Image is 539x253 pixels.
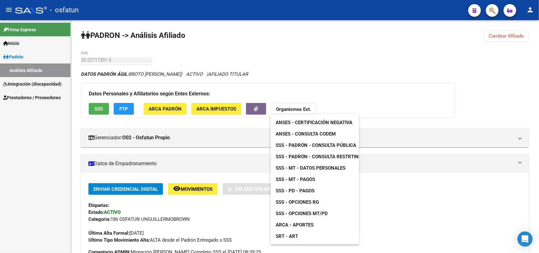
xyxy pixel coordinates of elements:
[276,165,345,171] span: SSS - MT - Datos Personales
[276,199,319,205] span: SSS - Opciones RG
[276,142,356,148] span: SSS - Padrón - Consulta Pública
[271,185,320,196] a: SSS - PD - Pagos
[276,211,328,216] span: SSS - Opciones MT/PD
[271,196,324,208] a: SSS - Opciones RG
[276,120,352,125] span: ANSES - Certificación Negativa
[271,174,320,185] a: SSS - MT - Pagos
[271,117,357,128] a: ANSES - Certificación Negativa
[276,177,315,182] span: SSS - MT - Pagos
[271,162,350,174] a: SSS - MT - Datos Personales
[276,131,336,137] span: ANSES - Consulta CODEM
[276,188,314,194] span: SSS - PD - Pagos
[518,232,533,247] div: Open Intercom Messenger
[271,151,374,162] a: SSS - Padrón - Consulta Restrtingida
[271,208,333,219] a: SSS - Opciones MT/PD
[276,233,298,239] span: SRT - ART
[271,140,361,151] a: SSS - Padrón - Consulta Pública
[276,222,314,228] span: ARCA - Aportes
[271,231,359,242] a: SRT - ART
[271,128,341,140] a: ANSES - Consulta CODEM
[276,154,369,160] span: SSS - Padrón - Consulta Restrtingida
[271,219,319,231] a: ARCA - Aportes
